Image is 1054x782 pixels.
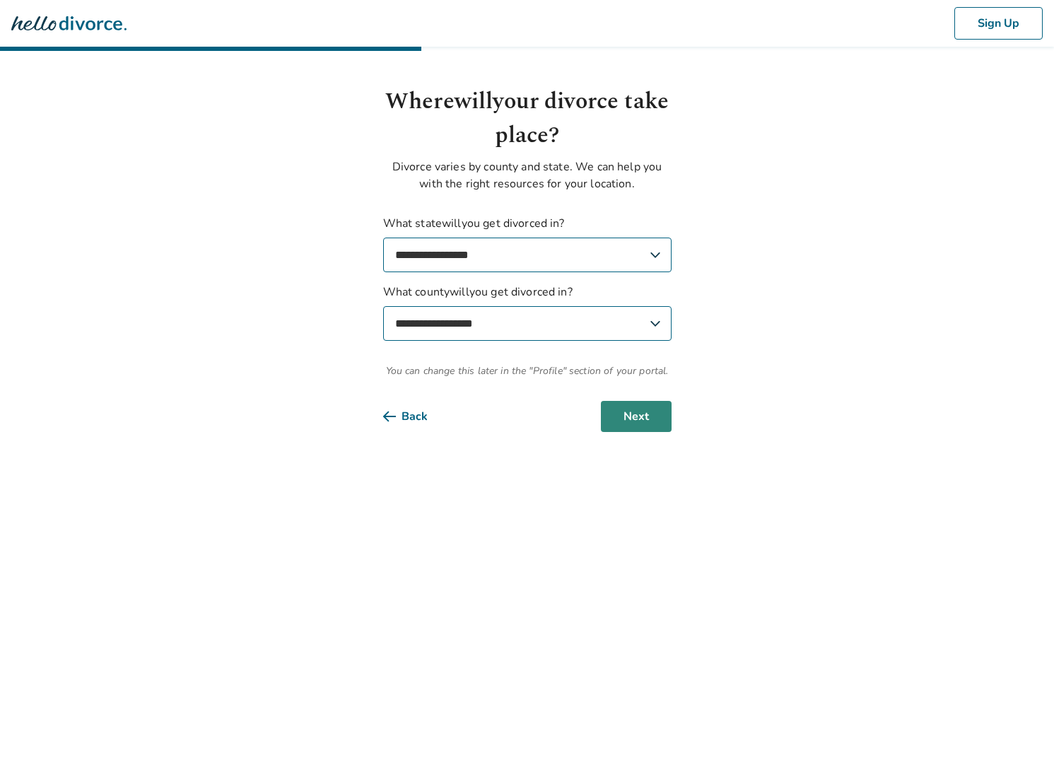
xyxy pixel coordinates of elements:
[383,306,672,341] select: What countywillyou get divorced in?
[383,401,450,432] button: Back
[383,238,672,272] select: What statewillyou get divorced in?
[954,7,1043,40] button: Sign Up
[383,215,672,272] label: What state will you get divorced in?
[383,284,672,341] label: What county will you get divorced in?
[383,363,672,378] span: You can change this later in the "Profile" section of your portal.
[601,401,672,432] button: Next
[383,158,672,192] p: Divorce varies by county and state. We can help you with the right resources for your location.
[983,714,1054,782] iframe: Chat Widget
[383,85,672,153] h1: Where will your divorce take place?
